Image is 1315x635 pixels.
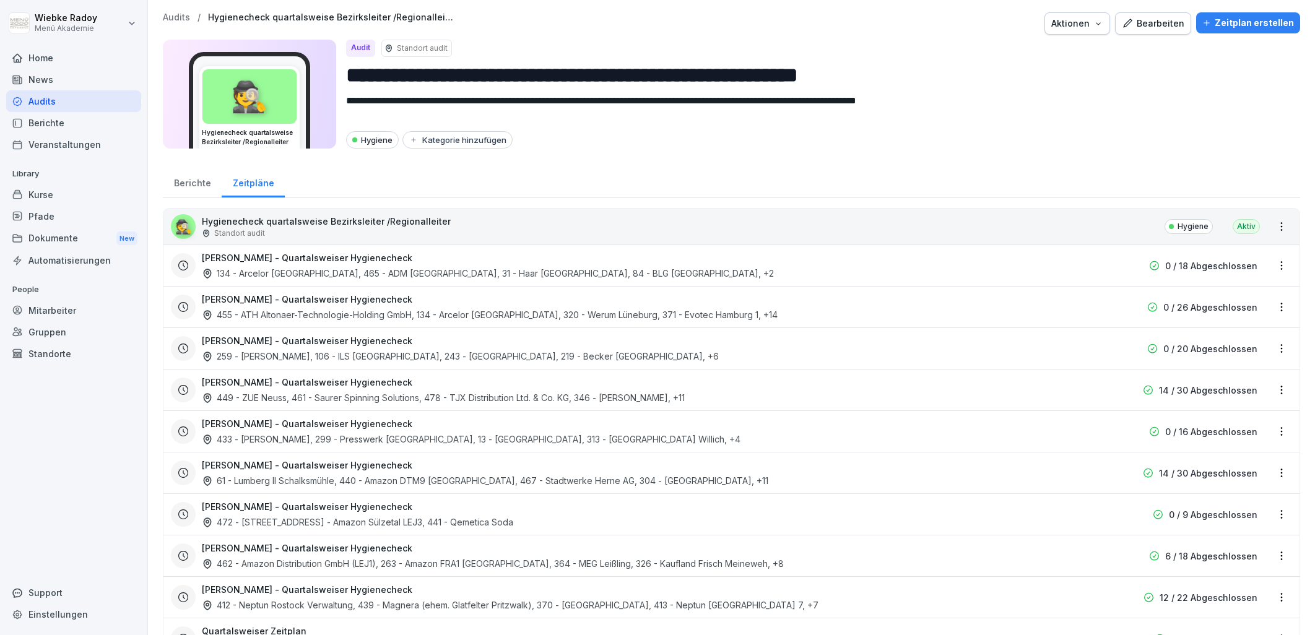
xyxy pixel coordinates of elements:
[202,128,297,147] h3: Hygienecheck quartalsweise Bezirksleiter /Regionalleiter
[202,293,412,306] h3: [PERSON_NAME] - Quartalsweiser Hygienecheck
[202,557,784,570] div: 462 - Amazon Distribution GmbH (LEJ1), 263 - Amazon FRA1 [GEOGRAPHIC_DATA], 364 - MEG Leißling, 3...
[1165,425,1257,438] p: 0 / 16 Abgeschlossen
[171,214,196,239] div: 🕵️
[346,131,399,149] div: Hygiene
[202,391,685,404] div: 449 - ZUE Neuss, 461 - Saurer Spinning Solutions, 478 - TJX Distribution Ltd. & Co. KG, 346 - [PE...
[6,227,141,250] div: Dokumente
[402,131,513,149] button: Kategorie hinzufügen
[35,24,97,33] p: Menü Akademie
[1163,342,1257,355] p: 0 / 20 Abgeschlossen
[163,166,222,197] a: Berichte
[6,227,141,250] a: DokumenteNew
[6,321,141,343] a: Gruppen
[6,343,141,365] a: Standorte
[6,47,141,69] a: Home
[6,300,141,321] a: Mitarbeiter
[202,69,297,124] div: 🕵️
[35,13,97,24] p: Wiebke Radoy
[6,184,141,205] a: Kurse
[409,135,506,145] div: Kategorie hinzufügen
[6,205,141,227] a: Pfade
[6,582,141,603] div: Support
[202,215,451,228] p: Hygienecheck quartalsweise Bezirksleiter /Regionalleiter
[1233,219,1260,234] div: Aktiv
[202,308,778,321] div: 455 - ATH Altonaer-Technologie-Holding GmbH, 134 - Arcelor [GEOGRAPHIC_DATA], 320 - Werum Lünebur...
[1178,221,1209,232] p: Hygiene
[222,166,285,197] a: Zeitpläne
[6,134,141,155] a: Veranstaltungen
[1163,301,1257,314] p: 0 / 26 Abgeschlossen
[6,90,141,112] a: Audits
[1160,591,1257,604] p: 12 / 22 Abgeschlossen
[202,542,412,555] h3: [PERSON_NAME] - Quartalsweiser Hygienecheck
[202,417,412,430] h3: [PERSON_NAME] - Quartalsweiser Hygienecheck
[202,583,412,596] h3: [PERSON_NAME] - Quartalsweiser Hygienecheck
[6,280,141,300] p: People
[1165,550,1257,563] p: 6 / 18 Abgeschlossen
[6,603,141,625] a: Einstellungen
[1122,17,1184,30] div: Bearbeiten
[202,598,818,611] div: 412 - Neptun Rostock Verwaltung, 439 - Magnera (ehem. Glatfelter Pritzwalk), 370 - [GEOGRAPHIC_DA...
[116,231,137,246] div: New
[1165,259,1257,272] p: 0 / 18 Abgeschlossen
[1159,384,1257,397] p: 14 / 30 Abgeschlossen
[1115,12,1191,35] button: Bearbeiten
[202,334,412,347] h3: [PERSON_NAME] - Quartalsweiser Hygienecheck
[163,12,190,23] a: Audits
[208,12,456,23] a: Hygienecheck quartalsweise Bezirksleiter /Regionalleiter
[202,459,412,472] h3: [PERSON_NAME] - Quartalsweiser Hygienecheck
[202,433,740,446] div: 433 - [PERSON_NAME], 299 - Presswerk [GEOGRAPHIC_DATA], 13 - [GEOGRAPHIC_DATA], 313 - [GEOGRAPHIC...
[1044,12,1110,35] button: Aktionen
[202,474,768,487] div: 61 - Lumberg II Schalksmühle, 440 - Amazon DTM9 [GEOGRAPHIC_DATA], 467 - Stadtwerke Herne AG, 304...
[1169,508,1257,521] p: 0 / 9 Abgeschlossen
[397,43,448,54] p: Standort audit
[1202,16,1294,30] div: Zeitplan erstellen
[1196,12,1300,33] button: Zeitplan erstellen
[202,376,412,389] h3: [PERSON_NAME] - Quartalsweiser Hygienecheck
[6,249,141,271] a: Automatisierungen
[346,40,375,57] div: Audit
[202,516,513,529] div: 472 - [STREET_ADDRESS] - Amazon Sülzetal LEJ3, 441 - Qemetica Soda
[202,251,412,264] h3: [PERSON_NAME] - Quartalsweiser Hygienecheck
[1051,17,1103,30] div: Aktionen
[214,228,265,239] p: Standort audit
[1159,467,1257,480] p: 14 / 30 Abgeschlossen
[202,500,412,513] h3: [PERSON_NAME] - Quartalsweiser Hygienecheck
[202,267,774,280] div: 134 - Arcelor [GEOGRAPHIC_DATA], 465 - ADM [GEOGRAPHIC_DATA], 31 - Haar [GEOGRAPHIC_DATA], 84 - B...
[6,112,141,134] a: Berichte
[202,350,719,363] div: 259 - [PERSON_NAME], 106 - ILS [GEOGRAPHIC_DATA], 243 - [GEOGRAPHIC_DATA], 219 - Becker [GEOGRAPH...
[6,69,141,90] a: News
[197,12,201,23] p: /
[6,164,141,184] p: Library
